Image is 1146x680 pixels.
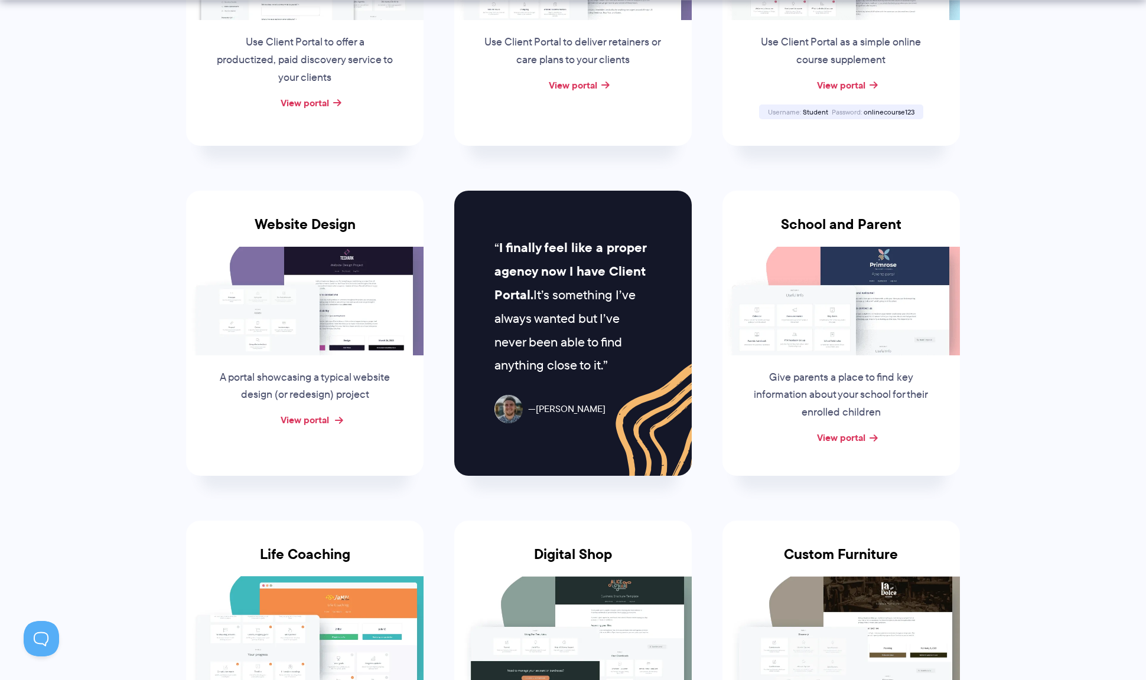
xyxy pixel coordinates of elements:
[215,34,395,87] p: Use Client Portal to offer a productized, paid discovery service to your clients
[803,107,828,117] span: Student
[281,413,329,427] a: View portal
[186,546,424,577] h3: Life Coaching
[768,107,801,117] span: Username
[817,430,865,444] a: View portal
[722,546,960,577] h3: Custom Furniture
[864,107,914,117] span: onlinecourse123
[454,546,692,577] h3: Digital Shop
[751,34,931,69] p: Use Client Portal as a simple online course supplement
[832,107,862,117] span: Password
[494,238,646,305] strong: I finally feel like a proper agency now I have Client Portal.
[549,78,597,92] a: View portal
[281,96,329,110] a: View portal
[24,621,59,656] iframe: Toggle Customer Support
[528,401,605,418] span: [PERSON_NAME]
[722,216,960,247] h3: School and Parent
[751,369,931,422] p: Give parents a place to find key information about your school for their enrolled children
[483,34,663,69] p: Use Client Portal to deliver retainers or care plans to your clients
[186,216,424,247] h3: Website Design
[215,369,395,404] p: A portal showcasing a typical website design (or redesign) project
[494,236,651,377] p: It’s something I’ve always wanted but I’ve never been able to find anything close to it.
[817,78,865,92] a: View portal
